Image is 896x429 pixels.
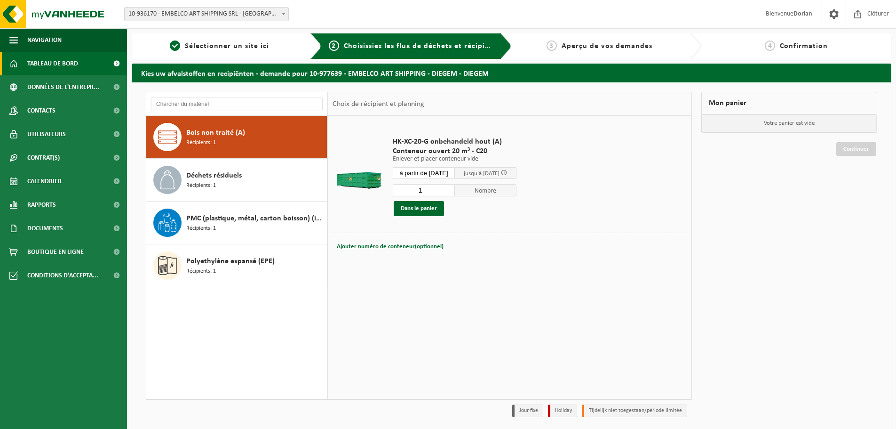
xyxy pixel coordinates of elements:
[336,240,444,253] button: Ajouter numéro de conteneur(optionnel)
[27,146,60,170] span: Contrat(s)
[455,184,517,196] span: Nombre
[27,99,56,122] span: Contacts
[393,167,455,179] input: Sélectionnez date
[836,142,876,156] a: Continuer
[464,170,500,177] span: jusqu'à [DATE]
[27,122,66,146] span: Utilisateurs
[186,138,216,147] span: Récipients: 1
[765,40,775,51] span: 4
[136,40,303,52] a: 1Sélectionner un site ici
[344,42,500,50] span: Choisissiez les flux de déchets et récipients
[125,8,288,21] span: 10-936170 - EMBELCO ART SHIPPING SRL - ETTERBEEK
[393,146,516,156] span: Conteneur ouvert 20 m³ - C20
[132,64,891,82] h2: Kies uw afvalstoffen en recipiënten - demande pour 10-977639 - EMBELCO ART SHIPPING - DIEGEM - DI...
[329,40,339,51] span: 2
[548,405,577,417] li: Holiday
[186,181,216,190] span: Récipients: 1
[582,405,687,417] li: Tijdelijk niet toegestaan/période limitée
[146,244,327,287] button: Polyethylène expansé (EPE) Récipients: 1
[27,240,84,264] span: Boutique en ligne
[393,137,516,146] span: HK-XC-20-G onbehandeld hout (A)
[151,97,323,111] input: Chercher du matériel
[701,92,877,114] div: Mon panier
[27,28,62,52] span: Navigation
[394,201,444,216] button: Dans le panier
[27,52,78,75] span: Tableau de bord
[512,405,543,417] li: Jour fixe
[124,7,289,21] span: 10-936170 - EMBELCO ART SHIPPING SRL - ETTERBEEK
[780,42,828,50] span: Confirmation
[547,40,557,51] span: 3
[393,156,516,162] p: Enlever et placer conteneur vide
[337,243,444,250] span: Ajouter numéro de conteneur(optionnel)
[186,224,216,233] span: Récipients: 1
[186,127,245,138] span: Bois non traité (A)
[170,40,180,51] span: 1
[186,170,242,181] span: Déchets résiduels
[186,256,275,267] span: Polyethylène expansé (EPE)
[702,114,877,132] p: Votre panier est vide
[793,10,812,17] strong: Dorian
[27,75,99,99] span: Données de l'entrepr...
[186,213,325,224] span: PMC (plastique, métal, carton boisson) (industriel)
[27,217,63,240] span: Documents
[27,193,56,217] span: Rapports
[186,267,216,276] span: Récipients: 1
[27,264,98,287] span: Conditions d'accepta...
[27,170,62,193] span: Calendrier
[562,42,652,50] span: Aperçu de vos demandes
[146,116,327,159] button: Bois non traité (A) Récipients: 1
[185,42,269,50] span: Sélectionner un site ici
[146,202,327,244] button: PMC (plastique, métal, carton boisson) (industriel) Récipients: 1
[146,159,327,202] button: Déchets résiduels Récipients: 1
[328,92,429,116] div: Choix de récipient et planning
